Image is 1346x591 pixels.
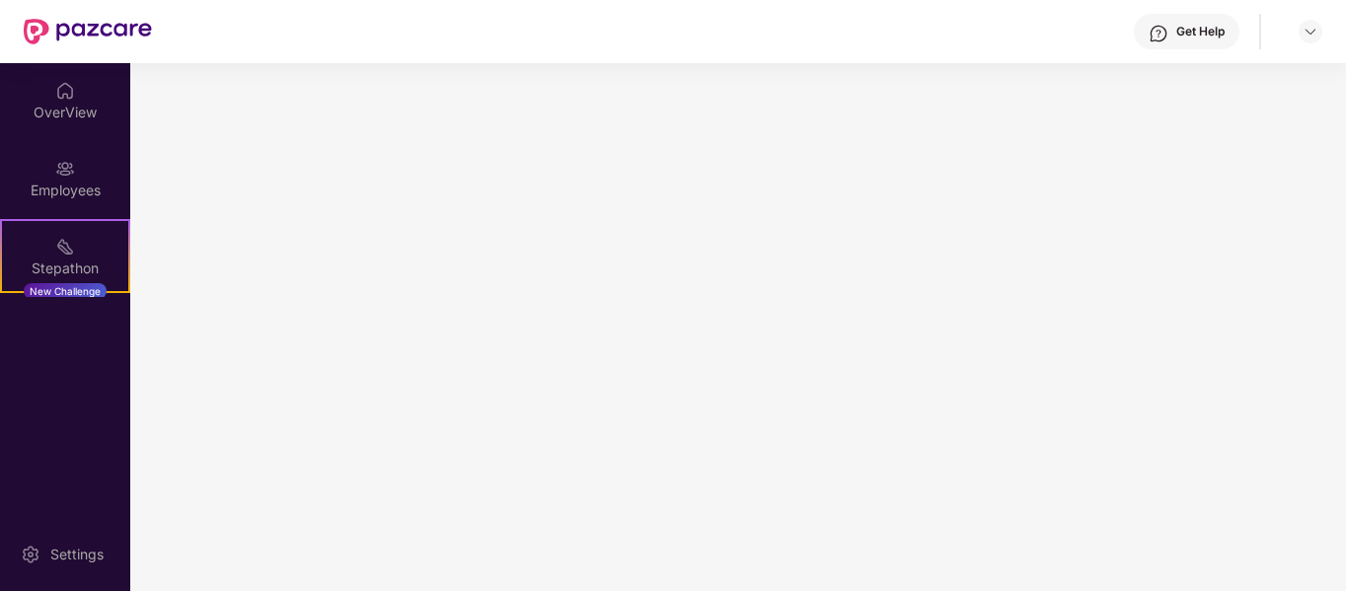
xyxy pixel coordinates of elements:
[1176,24,1225,39] div: Get Help
[24,19,152,44] img: New Pazcare Logo
[2,259,128,278] div: Stepathon
[1303,24,1318,39] img: svg+xml;base64,PHN2ZyBpZD0iRHJvcGRvd24tMzJ4MzIiIHhtbG5zPSJodHRwOi8vd3d3LnczLm9yZy8yMDAwL3N2ZyIgd2...
[55,237,75,257] img: svg+xml;base64,PHN2ZyB4bWxucz0iaHR0cDovL3d3dy53My5vcmcvMjAwMC9zdmciIHdpZHRoPSIyMSIgaGVpZ2h0PSIyMC...
[24,283,107,299] div: New Challenge
[21,545,40,564] img: svg+xml;base64,PHN2ZyBpZD0iU2V0dGluZy0yMHgyMCIgeG1sbnM9Imh0dHA6Ly93d3cudzMub3JnLzIwMDAvc3ZnIiB3aW...
[44,545,110,564] div: Settings
[55,81,75,101] img: svg+xml;base64,PHN2ZyBpZD0iSG9tZSIgeG1sbnM9Imh0dHA6Ly93d3cudzMub3JnLzIwMDAvc3ZnIiB3aWR0aD0iMjAiIG...
[1149,24,1168,43] img: svg+xml;base64,PHN2ZyBpZD0iSGVscC0zMngzMiIgeG1sbnM9Imh0dHA6Ly93d3cudzMub3JnLzIwMDAvc3ZnIiB3aWR0aD...
[55,159,75,179] img: svg+xml;base64,PHN2ZyBpZD0iRW1wbG95ZWVzIiB4bWxucz0iaHR0cDovL3d3dy53My5vcmcvMjAwMC9zdmciIHdpZHRoPS...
